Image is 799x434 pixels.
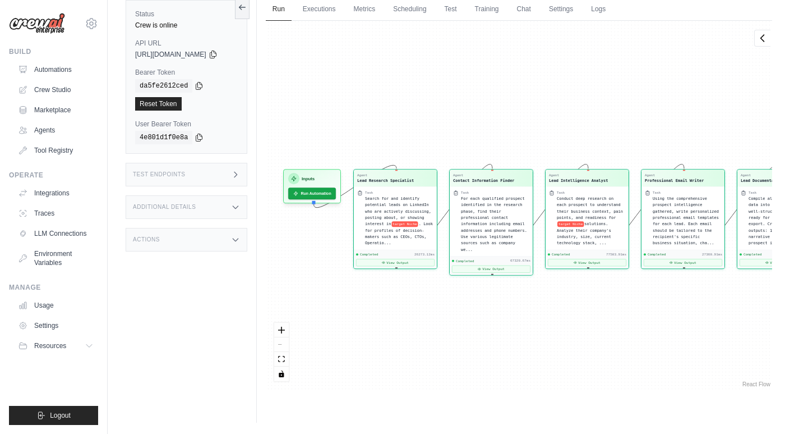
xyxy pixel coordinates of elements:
label: Bearer Token [135,68,238,77]
a: Settings [13,317,98,335]
span: For each qualified prospect identified in the research phase, find their professional contact inf... [461,196,527,252]
div: AgentContact Information FinderTaskFor each qualified prospect identified in the research phase, ... [449,169,533,275]
div: Build [9,47,98,56]
span: target Niche [557,221,584,227]
div: 77503.91ms [606,252,626,257]
div: Task [365,190,373,195]
a: Crew Studio [13,81,98,99]
h3: Actions [133,236,160,243]
a: Traces [13,204,98,222]
div: Agent [453,173,515,177]
div: Agent [357,173,414,177]
a: Tool Registry [13,141,98,159]
g: Edge from 79308e2a9b82330765c17d4505f1c58f to ed72deddd1b5a68f265079a437984807 [684,165,780,268]
div: Contact Information Finder [453,177,515,183]
label: API URL [135,39,238,48]
span: Logout [50,411,71,420]
div: Task [653,190,661,195]
div: Lead Research Specialist [357,177,414,183]
div: AgentLead Intelligence AnalystTaskConduct deep research on each prospect to understand their busi... [545,169,629,269]
div: Professional Email Writer [645,177,704,183]
label: Status [135,10,238,19]
div: Crew is online [135,21,238,30]
div: Conduct deep research on each prospect to understand their business context, pain points, and rea... [557,195,625,246]
div: Task [461,190,469,195]
span: Completed [360,252,378,257]
a: Usage [13,296,98,314]
div: 27360.91ms [702,252,722,257]
code: 4e801d1f0e8a [135,131,192,144]
code: da5fe2612ced [135,79,192,93]
button: View Output [644,259,722,266]
div: AgentProfessional Email WriterTaskUsing the comprehensive prospect intelligence gathered, write p... [641,169,725,269]
a: Environment Variables [13,245,98,272]
div: Agent [549,173,608,177]
div: InputsRun Automation [283,169,341,203]
div: Lead Intelligence Analyst [549,177,608,183]
div: Using the comprehensive prospect intelligence gathered, write personalized professional email tem... [653,195,721,246]
div: React Flow controls [274,323,289,381]
div: Search for and identify potential leads on LinkedIn who are actively discussing, posting about, o... [365,195,433,246]
span: [URL][DOMAIN_NAME] [135,50,206,59]
g: Edge from 0b750fa03e875c944f630323ae5f8393 to 2aa85b2392d0436457fdc0973e592857 [396,165,492,268]
div: For each qualified prospect identified in the research phase, find their professional contact inf... [461,195,529,253]
button: zoom in [274,323,289,337]
button: toggle interactivity [274,367,289,381]
div: 26273.12ms [414,252,435,257]
label: User Bearer Token [135,120,238,129]
div: AgentLead Research SpecialistTaskSearch for and identify potential leads on LinkedIn who are acti... [353,169,437,269]
button: View Output [548,259,626,266]
a: Agents [13,121,98,139]
span: target Niche [391,221,418,227]
div: Task [557,190,565,195]
span: Completed [648,252,666,257]
span: . Look for profiles of decision-makers such as CEOs, CTOs, Operatio... [365,222,433,245]
a: LLM Connections [13,225,98,243]
span: Completed [456,259,474,263]
h3: Inputs [302,175,315,182]
div: Agent [645,173,704,177]
h3: Additional Details [133,204,196,211]
span: Search for and identify potential leads on LinkedIn who are actively discussing, posting about, o... [365,196,431,226]
a: Automations [13,61,98,79]
span: Completed [743,252,762,257]
span: Completed [552,252,570,257]
div: 67320.67ms [510,259,530,263]
button: fit view [274,352,289,367]
a: Integrations [13,184,98,202]
button: View Output [452,266,530,273]
span: Conduct deep research on each prospect to understand their business context, pain points, and rea... [557,196,623,220]
a: Marketplace [13,101,98,119]
button: Resources [13,337,98,355]
a: Reset Token [135,97,182,111]
button: Run Automation [288,188,336,199]
div: Task [749,190,756,195]
g: Edge from 570cf0e85a02b63d68f2ebe3ccb091de to 79308e2a9b82330765c17d4505f1c58f [588,165,684,268]
span: Using the comprehensive prospect intelligence gathered, write personalized professional email tem... [653,196,719,245]
span: Resources [34,341,66,350]
h3: Test Endpoints [133,171,186,178]
a: React Flow attribution [742,381,770,387]
img: Logo [9,13,65,34]
button: Logout [9,406,98,425]
g: Edge from inputsNode to 0b750fa03e875c944f630323ae5f8393 [313,165,396,207]
div: Operate [9,171,98,180]
div: Manage [9,283,98,292]
g: Edge from 2aa85b2392d0436457fdc0973e592857 to 570cf0e85a02b63d68f2ebe3ccb091de [492,165,588,268]
button: View Output [356,259,435,266]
